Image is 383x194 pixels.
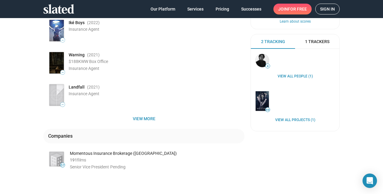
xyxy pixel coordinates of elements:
[305,39,329,45] span: 1 Trackers
[216,4,229,14] span: Pricing
[49,20,64,41] img: Poster: Iké Boys
[70,158,77,162] span: 191
[363,174,377,188] div: Open Intercom Messenger
[278,4,307,14] span: Join
[49,84,64,106] img: Poster: Landfall
[69,52,85,58] span: Warning
[261,39,285,45] span: 2 Tracking
[61,71,65,74] span: —
[49,152,64,166] img: Momentous Insurance Brokerage (us)
[256,54,269,67] img: Sean Reid
[61,164,65,167] span: 57
[69,59,81,64] span: $188K
[266,64,270,68] span: 4
[182,4,208,14] a: Services
[275,118,315,123] a: View all Projects (1)
[87,84,100,90] span: (2021 )
[254,90,270,112] a: The Wretched
[320,4,335,14] span: Sign in
[288,4,307,14] span: for free
[278,74,313,79] a: View all People (1)
[49,52,64,74] img: Poster: Warning
[69,27,99,32] span: Insurance Agent
[48,113,240,124] span: View more
[110,164,126,169] span: Pending
[48,133,75,139] div: Companies
[211,4,234,14] a: Pricing
[61,103,65,106] span: —
[187,4,204,14] span: Services
[61,39,65,42] span: —
[87,52,100,58] span: (2021 )
[69,84,85,90] span: Landfall
[258,19,332,24] button: Learn about scores
[315,4,340,14] a: Sign in
[70,164,109,169] span: Senior Vice President
[69,91,99,96] span: Insurance Agent
[87,20,100,26] span: (2022 )
[151,4,175,14] span: Our Platform
[70,151,244,156] div: Momentous Insurance Brokerage ([GEOGRAPHIC_DATA])
[266,108,270,112] span: 69
[241,4,261,14] span: Successes
[236,4,266,14] a: Successes
[273,4,312,14] a: Joinfor free
[77,158,86,162] span: films
[256,91,269,111] img: The Wretched
[146,4,180,14] a: Our Platform
[81,59,108,64] span: WW Box Office
[43,113,244,124] button: View more
[69,20,85,26] span: Iké Boys
[69,66,99,71] span: Insurance Agent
